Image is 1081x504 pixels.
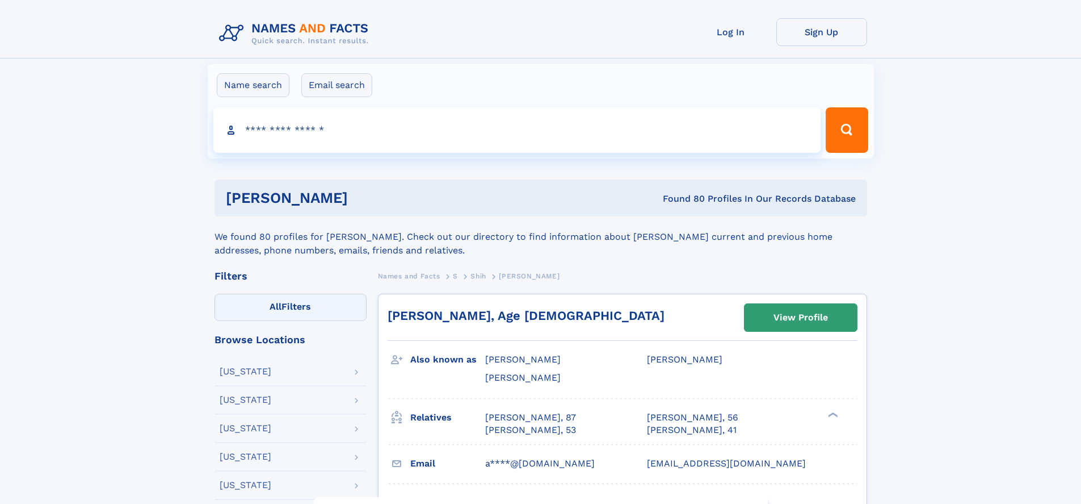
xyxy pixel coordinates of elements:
[470,272,486,280] span: Shih
[220,452,271,461] div: [US_STATE]
[453,269,458,283] a: S
[220,481,271,490] div: [US_STATE]
[826,107,868,153] button: Search Button
[217,73,289,97] label: Name search
[388,309,664,323] a: [PERSON_NAME], Age [DEMOGRAPHIC_DATA]
[776,18,867,46] a: Sign Up
[214,216,867,257] div: We found 80 profiles for [PERSON_NAME]. Check out our directory to find information about [PERSON...
[505,193,856,205] div: Found 80 Profiles In Our Records Database
[773,305,828,331] div: View Profile
[647,458,806,469] span: [EMAIL_ADDRESS][DOMAIN_NAME]
[410,408,485,427] h3: Relatives
[647,424,737,436] a: [PERSON_NAME], 41
[485,372,561,383] span: [PERSON_NAME]
[410,454,485,473] h3: Email
[499,272,560,280] span: [PERSON_NAME]
[213,107,821,153] input: search input
[485,354,561,365] span: [PERSON_NAME]
[647,354,722,365] span: [PERSON_NAME]
[647,411,738,424] a: [PERSON_NAME], 56
[214,271,367,281] div: Filters
[744,304,857,331] a: View Profile
[214,335,367,345] div: Browse Locations
[410,350,485,369] h3: Also known as
[485,411,576,424] a: [PERSON_NAME], 87
[220,367,271,376] div: [US_STATE]
[825,411,839,418] div: ❯
[378,269,440,283] a: Names and Facts
[453,272,458,280] span: S
[270,301,281,312] span: All
[214,18,378,49] img: Logo Names and Facts
[220,424,271,433] div: [US_STATE]
[226,191,506,205] h1: [PERSON_NAME]
[214,294,367,321] label: Filters
[301,73,372,97] label: Email search
[685,18,776,46] a: Log In
[485,424,576,436] a: [PERSON_NAME], 53
[220,395,271,405] div: [US_STATE]
[470,269,486,283] a: Shih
